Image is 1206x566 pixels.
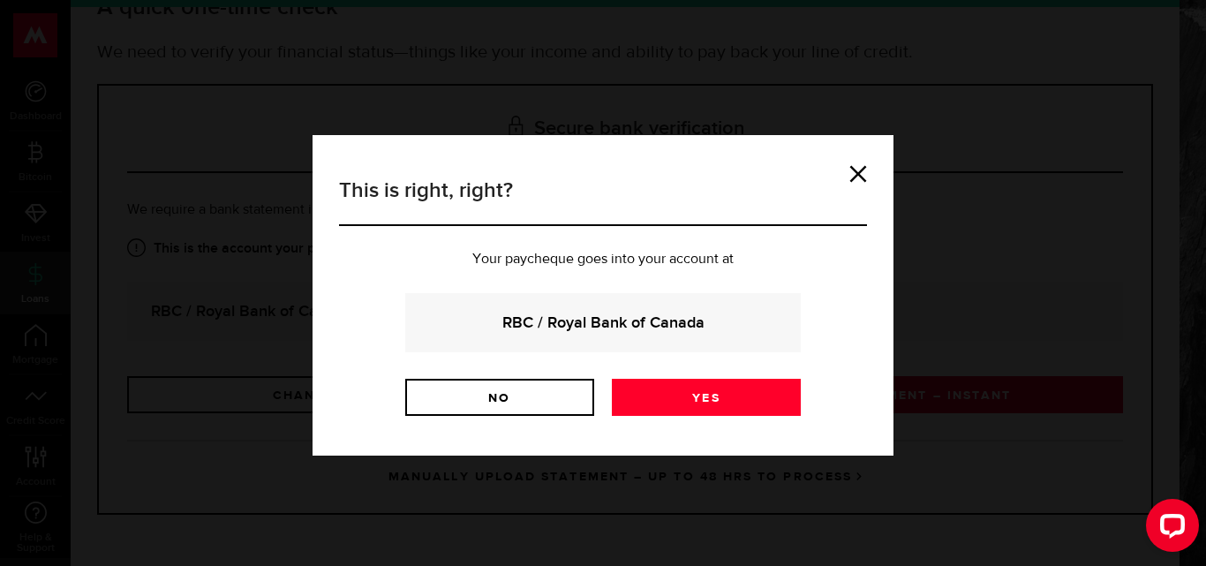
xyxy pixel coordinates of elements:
a: Yes [612,379,801,416]
iframe: LiveChat chat widget [1132,492,1206,566]
h3: This is right, right? [339,175,867,226]
strong: RBC / Royal Bank of Canada [429,311,777,335]
a: No [405,379,594,416]
p: Your paycheque goes into your account at [339,253,867,267]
